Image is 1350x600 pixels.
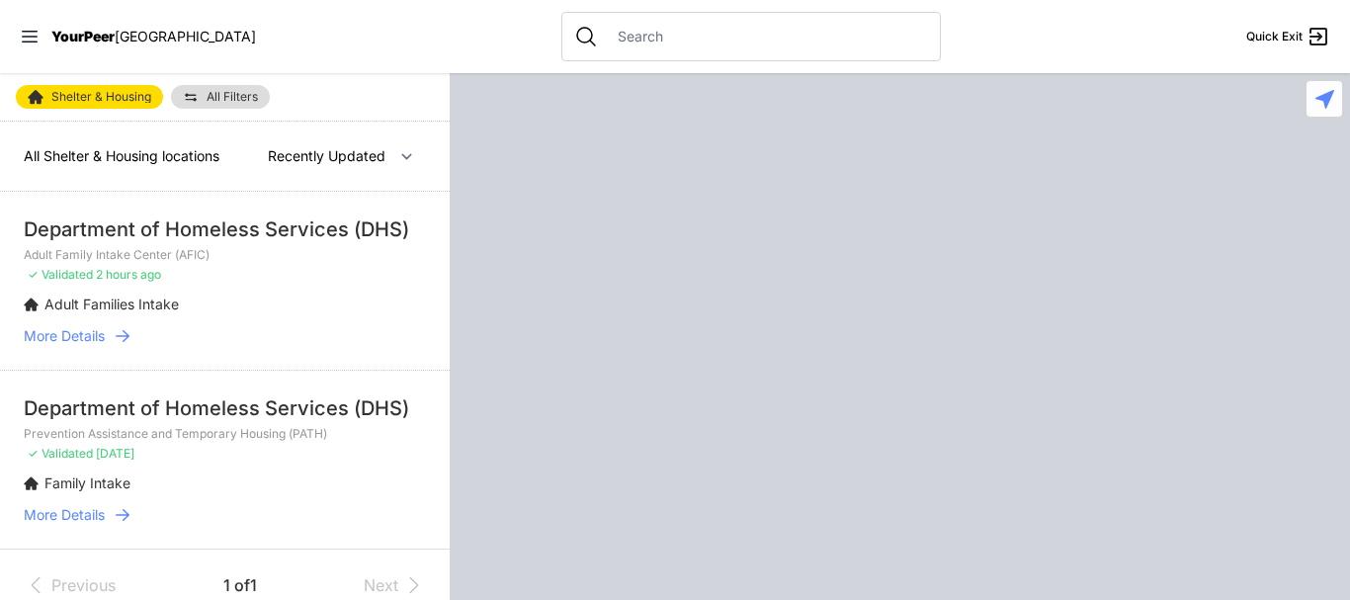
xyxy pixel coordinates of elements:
[24,394,426,422] div: Department of Homeless Services (DHS)
[364,573,398,597] span: Next
[24,215,426,243] div: Department of Homeless Services (DHS)
[24,505,426,525] a: More Details
[24,326,426,346] a: More Details
[24,147,219,164] span: All Shelter & Housing locations
[24,505,105,525] span: More Details
[1246,25,1330,48] a: Quick Exit
[51,28,115,44] span: YourPeer
[51,31,256,43] a: YourPeer[GEOGRAPHIC_DATA]
[223,575,234,595] span: 1
[1246,29,1303,44] span: Quick Exit
[44,296,179,312] span: Adult Families Intake
[51,91,151,103] span: Shelter & Housing
[96,267,161,282] span: 2 hours ago
[24,326,105,346] span: More Details
[24,247,426,263] p: Adult Family Intake Center (AFIC)
[250,575,257,595] span: 1
[24,426,426,442] p: Prevention Assistance and Temporary Housing (PATH)
[44,474,130,491] span: Family Intake
[606,27,928,46] input: Search
[207,91,258,103] span: All Filters
[171,85,270,109] a: All Filters
[51,573,116,597] span: Previous
[115,28,256,44] span: [GEOGRAPHIC_DATA]
[16,85,163,109] a: Shelter & Housing
[28,267,93,282] span: ✓ Validated
[234,575,250,595] span: of
[28,446,93,461] span: ✓ Validated
[96,446,134,461] span: [DATE]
